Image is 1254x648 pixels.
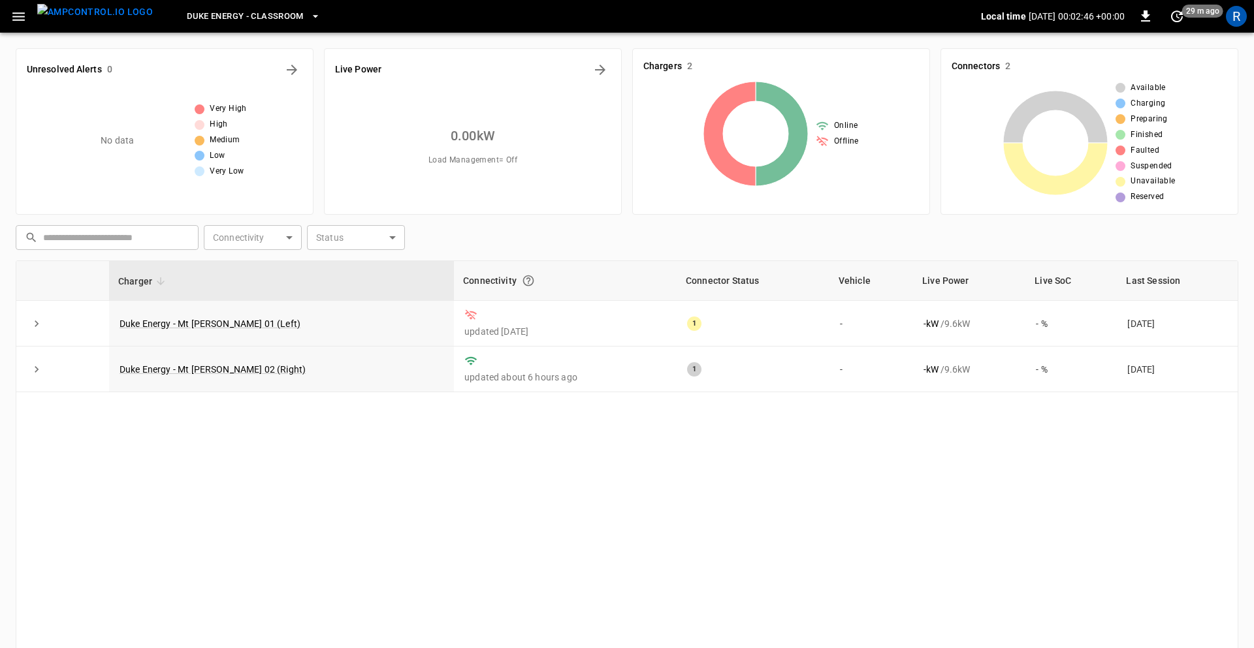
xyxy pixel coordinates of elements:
[1025,261,1117,301] th: Live SoC
[1025,347,1117,392] td: - %
[27,360,46,379] button: expand row
[1131,82,1166,95] span: Available
[1131,160,1172,173] span: Suspended
[1005,59,1010,74] h6: 2
[120,318,300,329] a: Duke Energy - Mt [PERSON_NAME] 01 (Left)
[1131,175,1175,188] span: Unavailable
[981,10,1026,23] p: Local time
[27,314,46,333] button: expand row
[1029,10,1125,23] p: [DATE] 00:02:46 +00:00
[1166,6,1187,27] button: set refresh interval
[1131,97,1165,110] span: Charging
[120,364,306,375] a: Duke Energy - Mt [PERSON_NAME] 02 (Right)
[590,59,611,80] button: Energy Overview
[643,59,682,74] h6: Chargers
[924,317,1015,330] div: / 9.6 kW
[687,362,701,377] div: 1
[1025,301,1117,347] td: - %
[924,317,939,330] p: - kW
[107,63,112,77] h6: 0
[687,59,692,74] h6: 2
[210,149,225,162] span: Low
[913,261,1025,301] th: Live Power
[1182,5,1223,18] span: 29 m ago
[1117,301,1238,347] td: [DATE]
[464,325,666,338] p: updated [DATE]
[101,134,134,147] p: No data
[952,59,1000,74] h6: Connectors
[834,119,858,132] span: Online
[335,63,381,77] h6: Live Power
[1117,261,1238,301] th: Last Session
[1117,347,1238,392] td: [DATE]
[37,4,153,20] img: ampcontrol.io logo
[210,165,244,178] span: Very Low
[281,59,302,80] button: All Alerts
[1131,129,1163,142] span: Finished
[924,363,939,376] p: - kW
[924,363,1015,376] div: / 9.6 kW
[834,135,859,148] span: Offline
[210,118,228,131] span: High
[687,316,701,331] div: 1
[210,102,247,116] span: Very High
[1131,113,1168,126] span: Preparing
[27,63,102,77] h6: Unresolved Alerts
[1226,6,1247,27] div: profile-icon
[829,347,913,392] td: -
[463,269,667,292] div: Connectivity
[182,4,326,29] button: Duke Energy - Classroom
[451,125,495,146] h6: 0.00 kW
[118,273,169,289] span: Charger
[187,9,304,24] span: Duke Energy - Classroom
[1131,191,1164,204] span: Reserved
[1131,144,1159,157] span: Faulted
[677,261,829,301] th: Connector Status
[829,261,913,301] th: Vehicle
[428,154,517,167] span: Load Management = Off
[464,371,666,384] p: updated about 6 hours ago
[517,269,540,292] button: Connection between the charger and our software.
[829,301,913,347] td: -
[210,134,240,147] span: Medium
